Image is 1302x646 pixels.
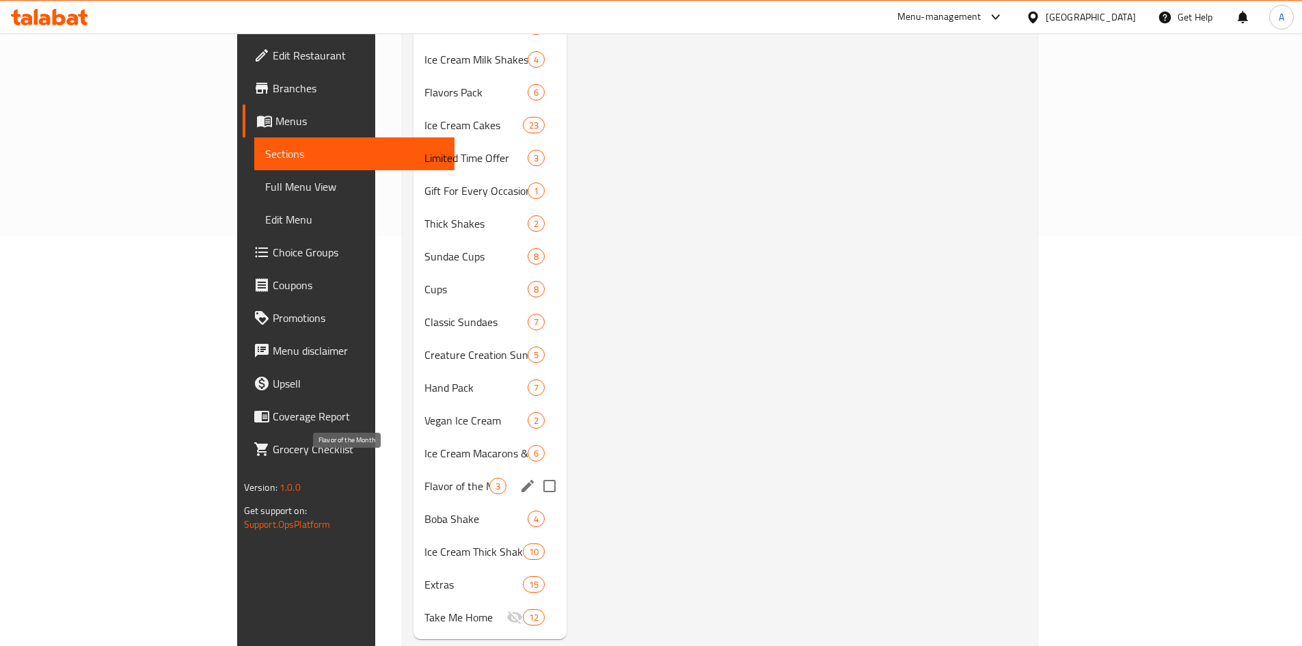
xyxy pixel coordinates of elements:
[424,314,528,330] span: Classic Sundaes
[528,381,544,394] span: 7
[424,347,528,363] span: Creature Creation Sundae
[528,250,544,263] span: 8
[243,72,455,105] a: Branches
[413,437,567,470] div: Ice Cream Macarons & Mochi6
[528,283,544,296] span: 8
[265,146,444,162] span: Sections
[528,412,545,429] div: items
[273,375,444,392] span: Upsell
[243,367,455,400] a: Upsell
[424,478,489,494] span: Flavor of the Month
[524,546,544,558] span: 10
[524,119,544,132] span: 23
[528,84,545,100] div: items
[528,347,545,363] div: items
[897,9,981,25] div: Menu-management
[273,408,444,425] span: Coverage Report
[528,51,545,68] div: items
[528,217,544,230] span: 2
[424,150,528,166] span: Limited Time Offer
[413,174,567,207] div: Gift For Every Occasion1
[424,51,528,68] span: Ice Cream Milk Shakes
[265,178,444,195] span: Full Menu View
[413,371,567,404] div: Hand Pack7
[413,470,567,502] div: Flavor of the Month3edit
[489,478,506,494] div: items
[424,248,528,265] div: Sundae Cups
[254,203,455,236] a: Edit Menu
[424,511,528,527] span: Boba Shake
[413,404,567,437] div: Vegan Ice Cream2
[243,400,455,433] a: Coverage Report
[413,306,567,338] div: Classic Sundaes7
[413,502,567,535] div: Boba Shake4
[413,601,567,634] div: Take Me Home12
[528,414,544,427] span: 2
[413,568,567,601] div: Extras15
[1046,10,1136,25] div: [GEOGRAPHIC_DATA]
[528,152,544,165] span: 3
[506,609,523,625] svg: Inactive section
[243,39,455,72] a: Edit Restaurant
[280,479,301,496] span: 1.0.0
[413,240,567,273] div: Sundae Cups8
[524,578,544,591] span: 15
[424,576,523,593] span: Extras
[1279,10,1284,25] span: A
[424,215,528,232] span: Thick Shakes
[528,349,544,362] span: 5
[273,277,444,293] span: Coupons
[528,281,545,297] div: items
[528,379,545,396] div: items
[273,310,444,326] span: Promotions
[413,142,567,174] div: Limited Time Offer3
[424,412,528,429] div: Vegan Ice Cream
[273,244,444,260] span: Choice Groups
[413,338,567,371] div: Creature Creation Sundae5
[528,150,545,166] div: items
[244,515,331,533] a: Support.OpsPlatform
[243,433,455,466] a: Grocery Checklist
[424,183,528,199] span: Gift For Every Occasion
[523,576,545,593] div: items
[528,248,545,265] div: items
[244,502,307,520] span: Get support on:
[528,445,545,461] div: items
[243,334,455,367] a: Menu disclaimer
[528,511,545,527] div: items
[528,86,544,99] span: 6
[528,316,544,329] span: 7
[424,445,528,461] span: Ice Cream Macarons & Mochi
[424,379,528,396] span: Hand Pack
[413,207,567,240] div: Thick Shakes2
[243,105,455,137] a: Menus
[413,109,567,142] div: Ice Cream Cakes23
[424,117,523,133] span: Ice Cream Cakes
[523,609,545,625] div: items
[413,43,567,76] div: Ice Cream Milk Shakes4
[413,273,567,306] div: Cups8
[490,480,506,493] span: 3
[528,513,544,526] span: 4
[524,611,544,624] span: 12
[528,314,545,330] div: items
[273,342,444,359] span: Menu disclaimer
[273,80,444,96] span: Branches
[424,281,528,297] span: Cups
[528,447,544,460] span: 6
[243,236,455,269] a: Choice Groups
[528,53,544,66] span: 4
[273,441,444,457] span: Grocery Checklist
[523,117,545,133] div: items
[528,183,545,199] div: items
[424,609,506,625] span: Take Me Home
[275,113,444,129] span: Menus
[244,479,277,496] span: Version:
[517,476,538,496] button: edit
